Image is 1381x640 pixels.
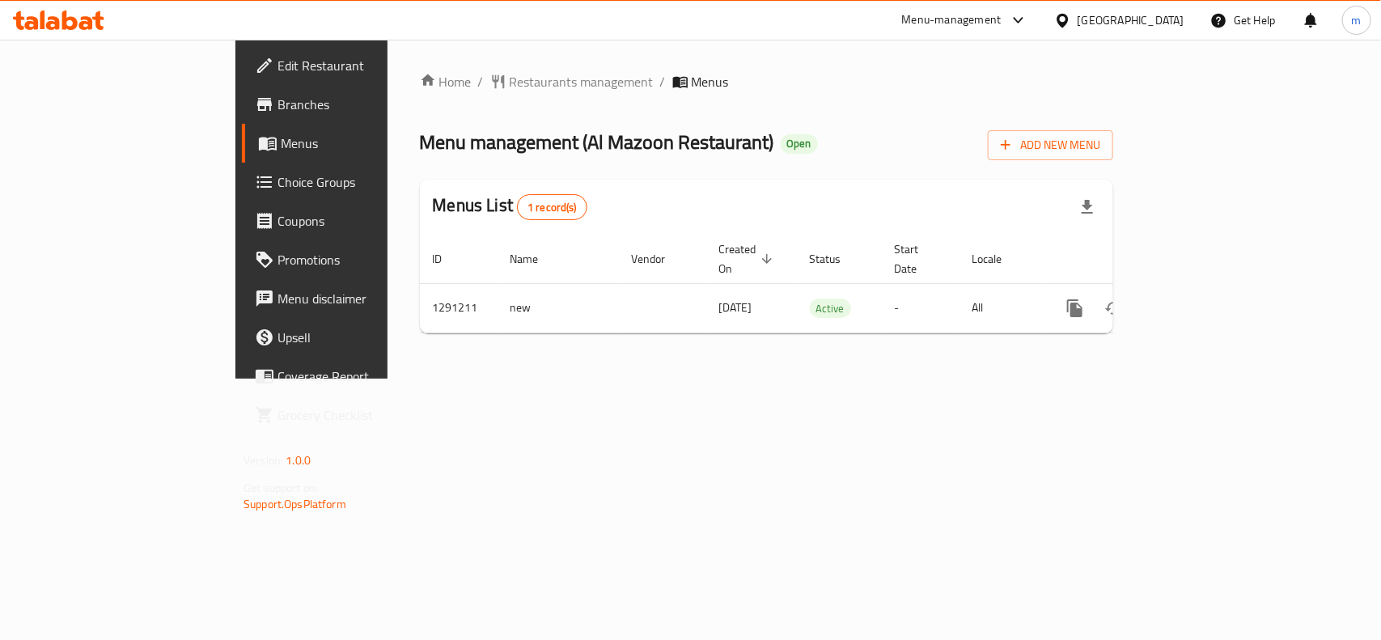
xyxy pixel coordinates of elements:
[902,11,1002,30] div: Menu-management
[242,318,466,357] a: Upsell
[286,450,311,471] span: 1.0.0
[242,85,466,124] a: Branches
[242,124,466,163] a: Menus
[959,283,1043,333] td: All
[277,405,453,425] span: Grocery Checklist
[988,130,1113,160] button: Add New Menu
[242,163,466,201] a: Choice Groups
[433,249,464,269] span: ID
[244,477,318,498] span: Get support on:
[277,289,453,308] span: Menu disclaimer
[882,283,959,333] td: -
[277,211,453,231] span: Coupons
[242,46,466,85] a: Edit Restaurant
[518,200,587,215] span: 1 record(s)
[420,235,1224,333] table: enhanced table
[810,299,851,318] div: Active
[242,396,466,434] a: Grocery Checklist
[277,328,453,347] span: Upsell
[1001,135,1100,155] span: Add New Menu
[277,367,453,386] span: Coverage Report
[1043,235,1224,284] th: Actions
[277,95,453,114] span: Branches
[244,494,346,515] a: Support.OpsPlatform
[719,239,777,278] span: Created On
[478,72,484,91] li: /
[281,134,453,153] span: Menus
[1095,289,1133,328] button: Change Status
[632,249,687,269] span: Vendor
[277,250,453,269] span: Promotions
[242,201,466,240] a: Coupons
[277,172,453,192] span: Choice Groups
[660,72,666,91] li: /
[1068,188,1107,227] div: Export file
[781,134,818,154] div: Open
[433,193,587,220] h2: Menus List
[490,72,654,91] a: Restaurants management
[972,249,1023,269] span: Locale
[692,72,729,91] span: Menus
[810,249,862,269] span: Status
[1056,289,1095,328] button: more
[277,56,453,75] span: Edit Restaurant
[242,240,466,279] a: Promotions
[719,297,752,318] span: [DATE]
[242,279,466,318] a: Menu disclaimer
[498,283,619,333] td: new
[420,124,774,160] span: Menu management ( Al Mazoon Restaurant )
[510,72,654,91] span: Restaurants management
[1352,11,1362,29] span: m
[244,450,283,471] span: Version:
[517,194,587,220] div: Total records count
[242,357,466,396] a: Coverage Report
[510,249,560,269] span: Name
[781,137,818,150] span: Open
[1078,11,1184,29] div: [GEOGRAPHIC_DATA]
[895,239,940,278] span: Start Date
[810,299,851,318] span: Active
[420,72,1113,91] nav: breadcrumb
